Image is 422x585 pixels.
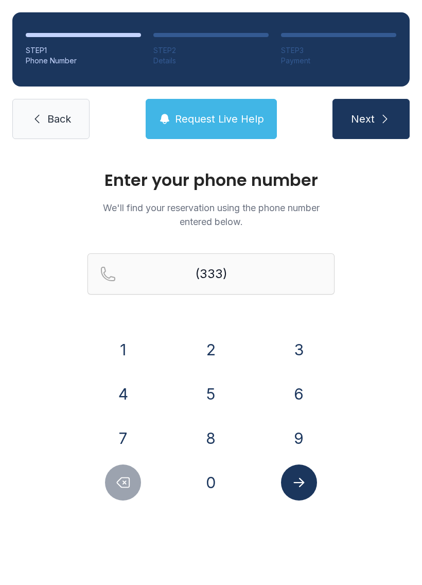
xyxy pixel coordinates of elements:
div: Phone Number [26,56,141,66]
p: We'll find your reservation using the phone number entered below. [87,201,335,229]
button: 2 [193,332,229,368]
input: Reservation phone number [87,253,335,295]
button: 4 [105,376,141,412]
div: STEP 3 [281,45,396,56]
button: 7 [105,420,141,456]
span: Next [351,112,375,126]
button: 6 [281,376,317,412]
span: Request Live Help [175,112,264,126]
h1: Enter your phone number [87,172,335,188]
button: 8 [193,420,229,456]
div: Details [153,56,269,66]
button: 5 [193,376,229,412]
div: STEP 2 [153,45,269,56]
button: 1 [105,332,141,368]
button: 3 [281,332,317,368]
div: STEP 1 [26,45,141,56]
button: 9 [281,420,317,456]
button: Submit lookup form [281,464,317,501]
span: Back [47,112,71,126]
div: Payment [281,56,396,66]
button: Delete number [105,464,141,501]
button: 0 [193,464,229,501]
